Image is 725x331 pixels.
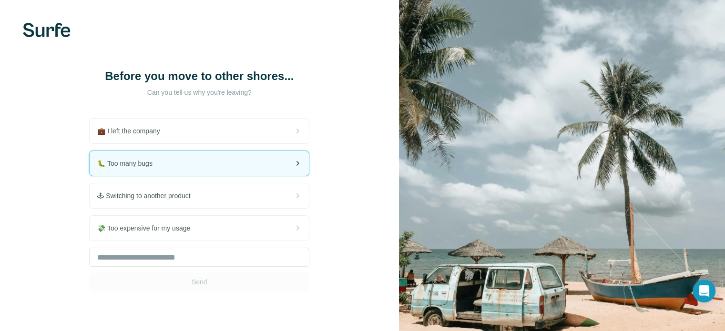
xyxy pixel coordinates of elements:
h1: Before you move to other shores... [104,69,295,84]
span: 💸 Too expensive for my usage [97,223,198,233]
div: Open Intercom Messenger [693,280,715,302]
p: Can you tell us why you're leaving? [104,88,295,97]
img: Surfe's logo [23,23,71,37]
span: 🐛 Too many bugs [97,159,160,168]
span: 🕹 Switching to another product [97,191,198,201]
span: 💼 I left the company [97,126,167,136]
